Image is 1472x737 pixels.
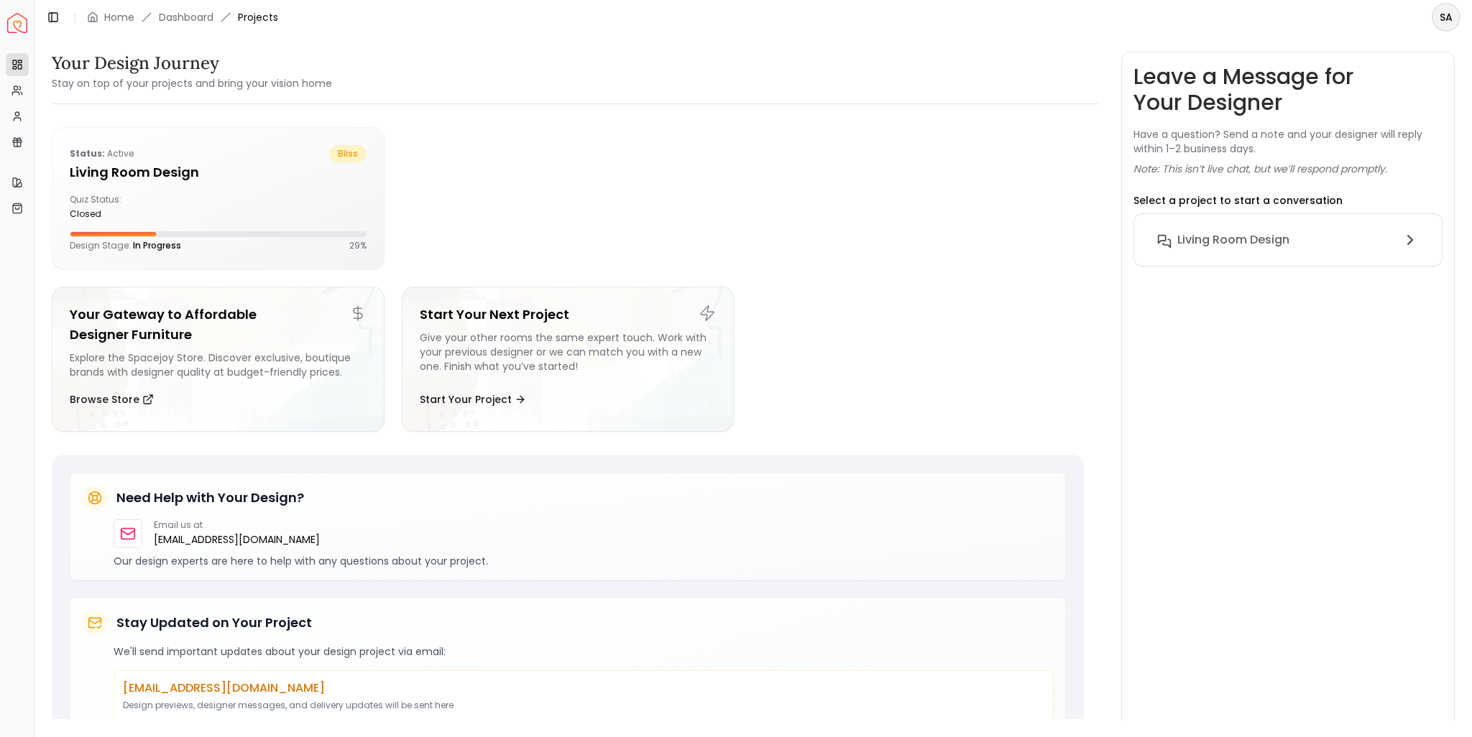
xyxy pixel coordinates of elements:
a: Home [104,10,134,24]
div: Quiz Status: [70,194,212,220]
h5: Stay Updated on Your Project [116,613,312,633]
p: active [70,145,134,162]
h5: Living Room design [70,162,367,182]
img: Spacejoy Logo [7,13,27,33]
div: Explore the Spacejoy Store. Discover exclusive, boutique brands with designer quality at budget-f... [70,351,367,379]
span: In Progress [133,239,181,251]
nav: breadcrumb [87,10,278,24]
button: Browse Store [70,385,154,414]
a: [EMAIL_ADDRESS][DOMAIN_NAME] [154,531,320,548]
h3: Your Design Journey [52,52,332,75]
h3: Leave a Message for Your Designer [1133,64,1443,116]
span: bliss [329,145,367,162]
p: Have a question? Send a note and your designer will reply within 1–2 business days. [1133,127,1443,156]
b: Status: [70,147,105,159]
p: Select a project to start a conversation [1133,193,1343,208]
button: SA [1432,3,1460,32]
a: Dashboard [159,10,213,24]
p: Email us at [154,519,320,531]
p: We'll send important updates about your design project via email: [114,644,1054,659]
p: Note: This isn’t live chat, but we’ll respond promptly. [1133,162,1387,176]
div: closed [70,208,212,220]
a: Spacejoy [7,13,27,33]
p: [EMAIL_ADDRESS][DOMAIN_NAME] [123,680,1044,697]
a: Start Your Next ProjectGive your other rooms the same expert touch. Work with your previous desig... [402,287,735,432]
h5: Need Help with Your Design? [116,488,304,508]
p: Design Stage: [70,240,181,251]
h6: Living Room design [1177,231,1289,249]
a: Your Gateway to Affordable Designer FurnitureExplore the Spacejoy Store. Discover exclusive, bout... [52,287,385,432]
div: Give your other rooms the same expert touch. Work with your previous designer or we can match you... [420,330,717,379]
small: Stay on top of your projects and bring your vision home [52,76,332,91]
span: SA [1433,4,1459,30]
span: Projects [238,10,278,24]
p: 29 % [349,240,367,251]
p: Our design experts are here to help with any questions about your project. [114,554,1054,568]
button: Start Your Project [420,385,526,414]
p: Design previews, designer messages, and delivery updates will be sent here [123,700,1044,711]
h5: Start Your Next Project [420,305,717,325]
h5: Your Gateway to Affordable Designer Furniture [70,305,367,345]
button: Living Room design [1146,226,1430,254]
